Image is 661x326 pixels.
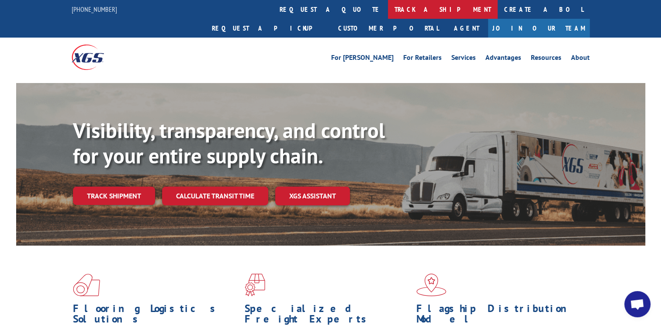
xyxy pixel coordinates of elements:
a: Request a pickup [205,19,332,38]
a: Resources [531,54,561,64]
a: XGS ASSISTANT [275,187,350,205]
a: Services [451,54,476,64]
a: Track shipment [73,187,155,205]
a: Calculate transit time [162,187,268,205]
div: Open chat [624,291,651,317]
b: Visibility, transparency, and control for your entire supply chain. [73,117,385,169]
a: Customer Portal [332,19,445,38]
a: Advantages [485,54,521,64]
img: xgs-icon-focused-on-flooring-red [245,274,265,296]
a: [PHONE_NUMBER] [72,5,117,14]
a: For Retailers [403,54,442,64]
img: xgs-icon-total-supply-chain-intelligence-red [73,274,100,296]
a: About [571,54,590,64]
img: xgs-icon-flagship-distribution-model-red [416,274,446,296]
a: Agent [445,19,488,38]
a: For [PERSON_NAME] [331,54,394,64]
a: Join Our Team [488,19,590,38]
